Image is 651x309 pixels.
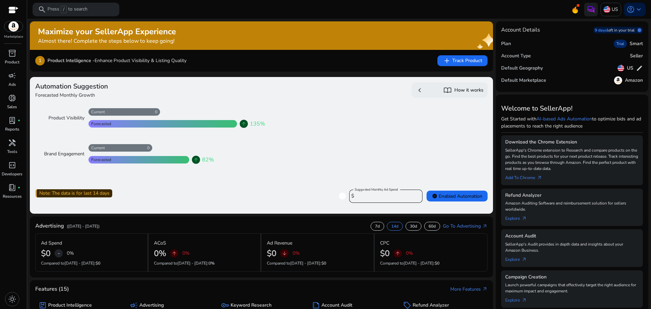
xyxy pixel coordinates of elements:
span: arrow_outward [482,224,488,229]
p: 14d [391,224,398,229]
p: SellerApp's Audit provides in depth data and insights about your Amazon Business. [505,241,639,253]
span: keyboard_arrow_down [635,5,643,14]
span: search [38,5,46,14]
span: campaign [8,72,16,80]
span: light_mode [8,295,16,303]
h5: Product Intelligence [48,303,92,308]
span: 82% [202,156,214,164]
h5: US [627,65,633,71]
p: 9 days [595,27,607,33]
h2: $0 [380,249,390,258]
p: Press to search [47,6,87,13]
span: import_contacts [443,86,452,94]
h2: $0 [267,249,276,258]
span: code_blocks [8,161,16,169]
h5: Refund Analyzer [505,193,639,198]
p: Enhance Product Visibility & Listing Quality [47,57,186,64]
p: Reports [5,126,19,132]
span: $ [351,193,354,199]
div: Current [88,109,105,115]
p: 60d [429,224,436,229]
div: Brand Engagement [41,151,84,157]
span: / [61,6,67,13]
p: 0% [406,251,413,256]
p: CPC [380,239,389,247]
p: 0% [182,251,190,256]
span: $0 [96,260,100,266]
span: inventory_2 [8,49,16,57]
span: arrow_downward [282,251,287,256]
span: Enabled Automation [432,193,482,200]
h5: Default Geography [501,65,543,71]
h5: Default Marketplace [501,78,546,83]
a: AI-based Ads Automation [536,116,592,122]
div: 0 [155,109,160,115]
h4: Account Details [501,27,540,33]
h2: Maximize your SellerApp Experience [38,27,176,37]
a: Explorearrow_outward [505,253,532,263]
span: account_circle [627,5,635,14]
h5: Seller [630,53,643,59]
p: left in your trial [607,27,637,33]
span: lab_profile [8,116,16,124]
span: chevron_left [416,86,424,94]
span: schedule [637,28,642,32]
span: edit [636,65,643,72]
span: arrow_outward [521,257,527,262]
p: 0% [67,251,74,256]
span: arrow_outward [521,216,527,221]
span: donut_small [8,94,16,102]
span: arrow_upward [193,157,199,162]
h5: Advertising [139,303,164,308]
h5: Campaign Creation [505,274,639,280]
img: us.svg [604,6,610,13]
p: Compared to : [41,260,142,266]
h5: Refund Analyzer [413,303,449,308]
p: Resources [3,193,22,199]
p: Compared to : [154,260,255,266]
span: Trial [616,41,624,46]
a: Add To Chrome [505,172,548,181]
p: Marketplace [4,34,23,39]
button: verifiedEnabled Automation [427,191,488,201]
span: handyman [8,139,16,147]
a: Explorearrow_outward [505,294,532,304]
p: Developers [2,171,22,177]
p: Get Started with to optimize bids and ad placements to reach the right audience [501,115,643,130]
p: 7d [375,224,380,229]
div: Current [88,145,105,151]
span: - [58,249,60,257]
p: Compared to : [267,260,368,266]
img: us.svg [617,65,624,72]
span: fiber_manual_record [18,119,20,122]
span: arrow_outward [537,175,542,180]
p: SellerApp's Chrome extension to Research and compare products on the go. Find the best products f... [505,147,639,172]
h5: Keyword Research [231,303,272,308]
h5: Account Type [501,53,531,59]
a: Explorearrow_outward [505,212,532,222]
div: 0 [147,145,152,151]
span: $0 [435,260,439,266]
h4: Forecasted Monthly Growth [35,92,259,99]
p: Ads [8,81,16,88]
p: Ad Revenue [267,239,292,247]
span: 0% [209,260,215,266]
h2: $0 [41,249,51,258]
p: Product [5,59,19,65]
h5: Download the Chrome Extension [505,139,639,145]
h3: Welcome to SellerApp! [501,104,643,113]
h3: Automation Suggestion [35,82,259,91]
a: More Featuresarrow_outward [450,286,488,293]
p: US [612,3,618,15]
h5: Smart [630,41,643,47]
span: [DATE] - [DATE] [290,260,320,266]
span: [DATE] - [DATE] [403,260,434,266]
p: Amazon Auditing Software and reimbursement solution for sellers worldwide. [505,200,639,212]
h2: 0% [154,249,166,258]
button: addTrack Product [437,55,488,66]
span: [DATE] - [DATE] [64,260,95,266]
p: ([DATE] - [DATE]) [67,223,100,229]
span: arrow_upward [172,251,177,256]
p: 1 [35,56,45,65]
span: book_4 [8,184,16,192]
